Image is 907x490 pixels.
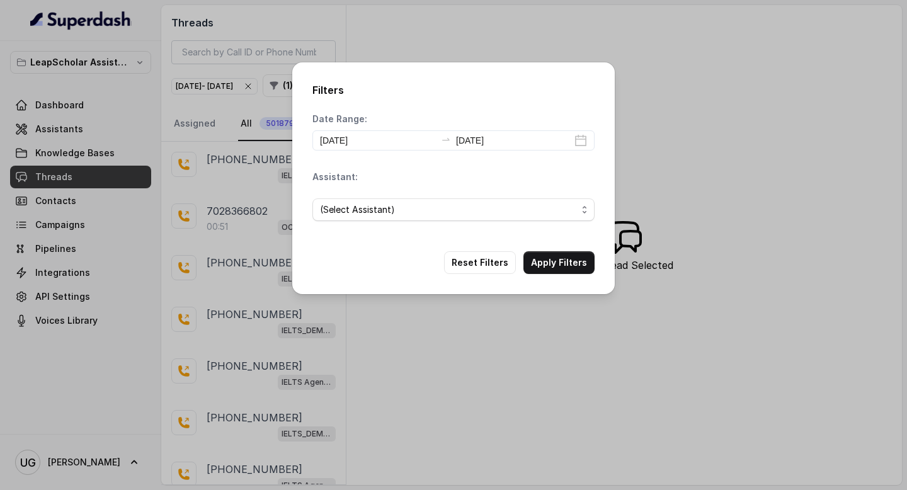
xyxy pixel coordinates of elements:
button: Apply Filters [523,251,595,274]
span: to [441,134,451,144]
p: Date Range: [312,113,367,125]
h2: Filters [312,83,595,98]
span: swap-right [441,134,451,144]
button: (Select Assistant) [312,198,595,221]
input: Start date [320,134,436,147]
input: End date [456,134,572,147]
span: (Select Assistant) [320,202,577,217]
button: Reset Filters [444,251,516,274]
p: Assistant: [312,171,358,183]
